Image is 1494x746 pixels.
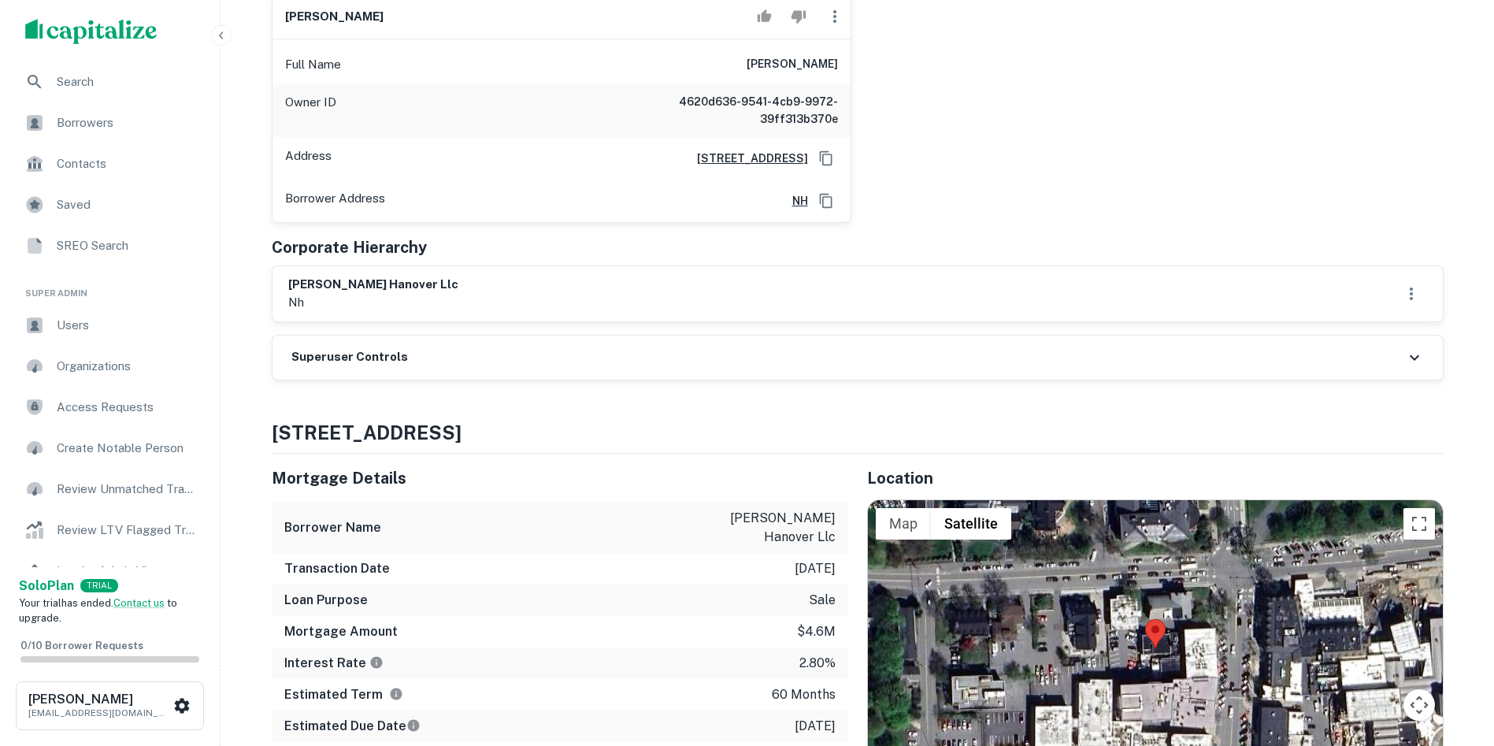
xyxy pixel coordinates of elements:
h6: Borrower Name [284,518,381,537]
button: Show satellite imagery [931,508,1011,540]
button: Copy Address [814,189,838,213]
a: [STREET_ADDRESS] [684,150,808,167]
p: Owner ID [285,93,336,128]
p: sale [809,591,836,610]
a: SREO Search [13,227,207,265]
span: Saved [57,195,198,214]
a: Lender Admin View [13,552,207,590]
span: Create Notable Person [57,439,198,458]
span: Organizations [57,357,198,376]
p: nh [288,293,458,312]
h6: Transaction Date [284,559,390,578]
span: Users [57,316,198,335]
a: SoloPlan [19,577,74,596]
h6: [PERSON_NAME] [28,693,170,706]
a: Borrowers [13,104,207,142]
h5: Location [867,466,1444,490]
a: Saved [13,186,207,224]
h6: [PERSON_NAME] [285,8,384,26]
svg: Estimate is based on a standard schedule for this type of loan. [406,718,421,733]
h6: Superuser Controls [291,348,408,366]
h6: Estimated Term [284,685,403,704]
span: Search [57,72,198,91]
div: TRIAL [80,579,118,592]
h6: Mortgage Amount [284,622,398,641]
li: Super Admin [13,268,207,306]
button: Accept [751,1,778,32]
h6: [PERSON_NAME] [747,55,838,74]
a: Search [13,63,207,101]
p: Address [285,147,332,170]
p: 2.80% [799,654,836,673]
a: Contact us [113,597,165,609]
p: $4.6m [797,622,836,641]
h6: 4620d636-9541-4cb9-9972-39ff313b370e [649,93,838,128]
a: Create Notable Person [13,429,207,467]
span: Review LTV Flagged Transactions [57,521,198,540]
p: [PERSON_NAME] hanover llc [694,509,836,547]
a: Organizations [13,347,207,385]
span: Your trial has ended. to upgrade. [19,597,177,625]
span: Access Requests [57,398,198,417]
strong: Solo Plan [19,578,74,593]
h6: Loan Purpose [284,591,368,610]
h6: [PERSON_NAME] hanover llc [288,276,458,294]
span: 0 / 10 Borrower Requests [20,640,143,651]
span: Lender Admin View [57,562,198,581]
p: [DATE] [795,717,836,736]
button: Toggle fullscreen view [1403,508,1435,540]
h5: Mortgage Details [272,466,848,490]
h6: Interest Rate [284,654,384,673]
h5: Corporate Hierarchy [272,236,427,259]
a: Review LTV Flagged Transactions [13,511,207,549]
p: 60 months [772,685,836,704]
span: SREO Search [57,236,198,255]
a: NH [780,192,808,210]
h4: [STREET_ADDRESS] [272,418,1444,447]
iframe: Chat Widget [1415,620,1494,696]
button: Reject [784,1,812,32]
a: Users [13,306,207,344]
p: Full Name [285,55,341,74]
span: Review Unmatched Transactions [57,480,198,499]
button: Map camera controls [1403,689,1435,721]
img: capitalize-logo.png [25,19,158,44]
span: Contacts [57,154,198,173]
button: Show street map [876,508,931,540]
h6: Estimated Due Date [284,717,421,736]
p: Borrower Address [285,189,385,213]
button: Copy Address [814,147,838,170]
a: Access Requests [13,388,207,426]
svg: Term is based on a standard schedule for this type of loan. [389,687,403,701]
a: Contacts [13,145,207,183]
button: [PERSON_NAME][EMAIL_ADDRESS][DOMAIN_NAME] [16,681,204,730]
span: Borrowers [57,113,198,132]
svg: The interest rates displayed on the website are for informational purposes only and may be report... [369,655,384,670]
p: [EMAIL_ADDRESS][DOMAIN_NAME] [28,706,170,720]
p: [DATE] [795,559,836,578]
a: Review Unmatched Transactions [13,470,207,508]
